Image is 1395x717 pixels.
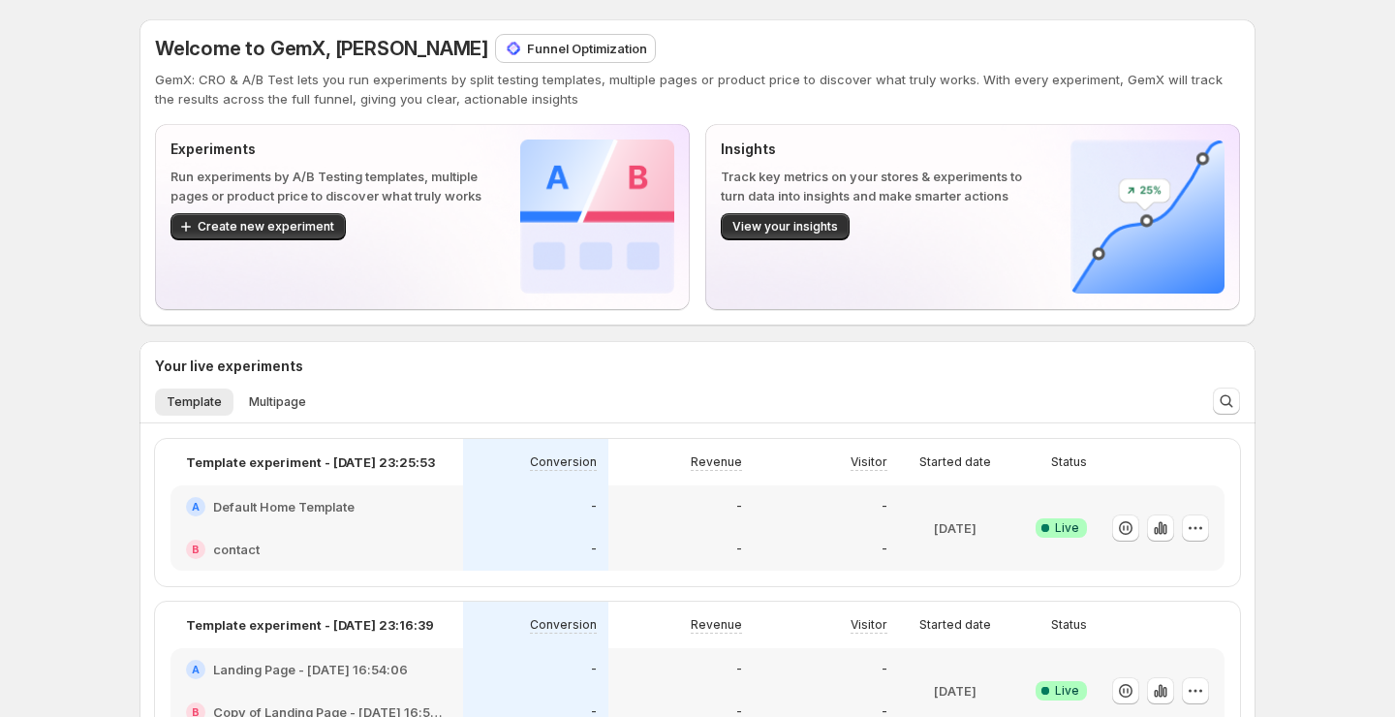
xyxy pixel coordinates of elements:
[192,664,200,675] h2: A
[1070,140,1224,294] img: Insights
[192,544,200,555] h2: B
[851,617,887,633] p: Visitor
[591,542,597,557] p: -
[198,219,334,234] span: Create new experiment
[851,454,887,470] p: Visitor
[591,662,597,677] p: -
[882,662,887,677] p: -
[1051,617,1087,633] p: Status
[504,39,523,58] img: Funnel Optimization
[192,501,200,513] h2: A
[934,681,976,701] p: [DATE]
[691,617,742,633] p: Revenue
[1055,683,1079,699] span: Live
[170,140,489,159] p: Experiments
[691,454,742,470] p: Revenue
[919,454,991,470] p: Started date
[170,213,346,240] button: Create new experiment
[213,497,355,516] h2: Default Home Template
[721,213,850,240] button: View your insights
[1213,388,1240,415] button: Search and filter results
[721,167,1039,205] p: Track key metrics on your stores & experiments to turn data into insights and make smarter actions
[591,499,597,514] p: -
[520,140,674,294] img: Experiments
[530,617,597,633] p: Conversion
[919,617,991,633] p: Started date
[155,357,303,376] h3: Your live experiments
[186,452,435,472] p: Template experiment - [DATE] 23:25:53
[736,542,742,557] p: -
[527,39,647,58] p: Funnel Optimization
[1055,520,1079,536] span: Live
[213,540,260,559] h2: contact
[155,37,488,60] span: Welcome to GemX, [PERSON_NAME]
[732,219,838,234] span: View your insights
[249,394,306,410] span: Multipage
[736,499,742,514] p: -
[736,662,742,677] p: -
[882,542,887,557] p: -
[1051,454,1087,470] p: Status
[882,499,887,514] p: -
[721,140,1039,159] p: Insights
[213,660,408,679] h2: Landing Page - [DATE] 16:54:06
[186,615,434,635] p: Template experiment - [DATE] 23:16:39
[170,167,489,205] p: Run experiments by A/B Testing templates, multiple pages or product price to discover what truly ...
[934,518,976,538] p: [DATE]
[167,394,222,410] span: Template
[530,454,597,470] p: Conversion
[155,70,1240,109] p: GemX: CRO & A/B Test lets you run experiments by split testing templates, multiple pages or produ...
